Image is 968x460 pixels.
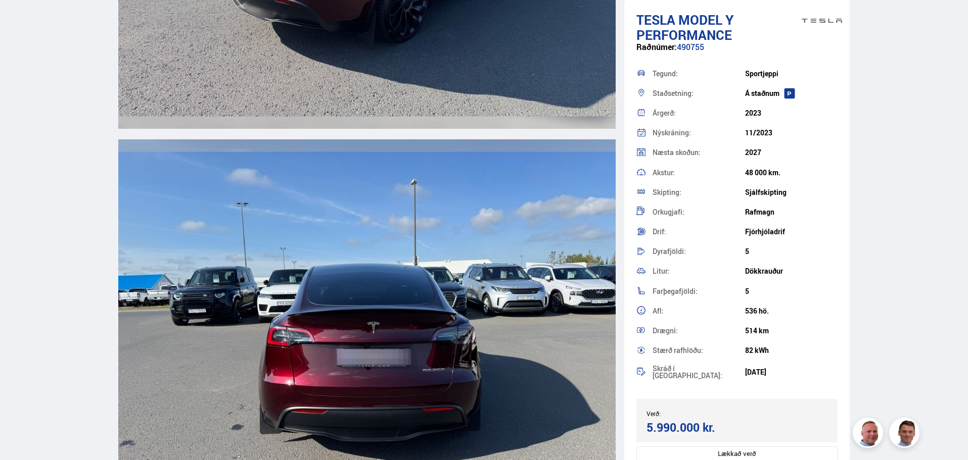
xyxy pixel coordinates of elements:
div: Afl: [653,308,745,315]
div: Á staðnum [745,89,838,97]
button: Opna LiveChat spjallviðmót [8,4,38,34]
div: Nýskráning: [653,129,745,136]
div: 11/2023 [745,129,838,137]
span: Model Y PERFORMANCE [636,11,733,44]
div: Litur: [653,268,745,275]
div: Fjórhjóladrif [745,228,838,236]
div: Stærð rafhlöðu: [653,347,745,354]
div: Skipting: [653,189,745,196]
div: 5.990.000 kr. [647,421,734,434]
div: 2023 [745,109,838,117]
div: [DATE] [745,368,838,376]
div: Árgerð: [653,110,745,117]
div: 82 kWh [745,346,838,354]
div: 536 hö. [745,307,838,315]
div: 5 [745,287,838,295]
div: Staðsetning: [653,90,745,97]
div: Drif: [653,228,745,235]
div: 5 [745,247,838,255]
div: Farþegafjöldi: [653,288,745,295]
img: brand logo [802,5,842,36]
div: 514 km [745,327,838,335]
div: Rafmagn [745,208,838,216]
div: 48 000 km. [745,169,838,177]
div: Tegund: [653,70,745,77]
div: 2027 [745,148,838,157]
div: Sjálfskipting [745,188,838,196]
img: siFngHWaQ9KaOqBr.png [854,419,885,449]
div: 490755 [636,42,838,62]
div: Næsta skoðun: [653,149,745,156]
div: Dökkrauður [745,267,838,275]
div: Dyrafjöldi: [653,248,745,255]
span: Tesla [636,11,675,29]
div: Verð: [647,410,737,417]
span: Raðnúmer: [636,41,677,53]
div: Drægni: [653,327,745,334]
img: FbJEzSuNWCJXmdc-.webp [891,419,921,449]
div: Orkugjafi: [653,209,745,216]
div: Sportjeppi [745,70,838,78]
div: Akstur: [653,169,745,176]
div: Skráð í [GEOGRAPHIC_DATA]: [653,365,745,379]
